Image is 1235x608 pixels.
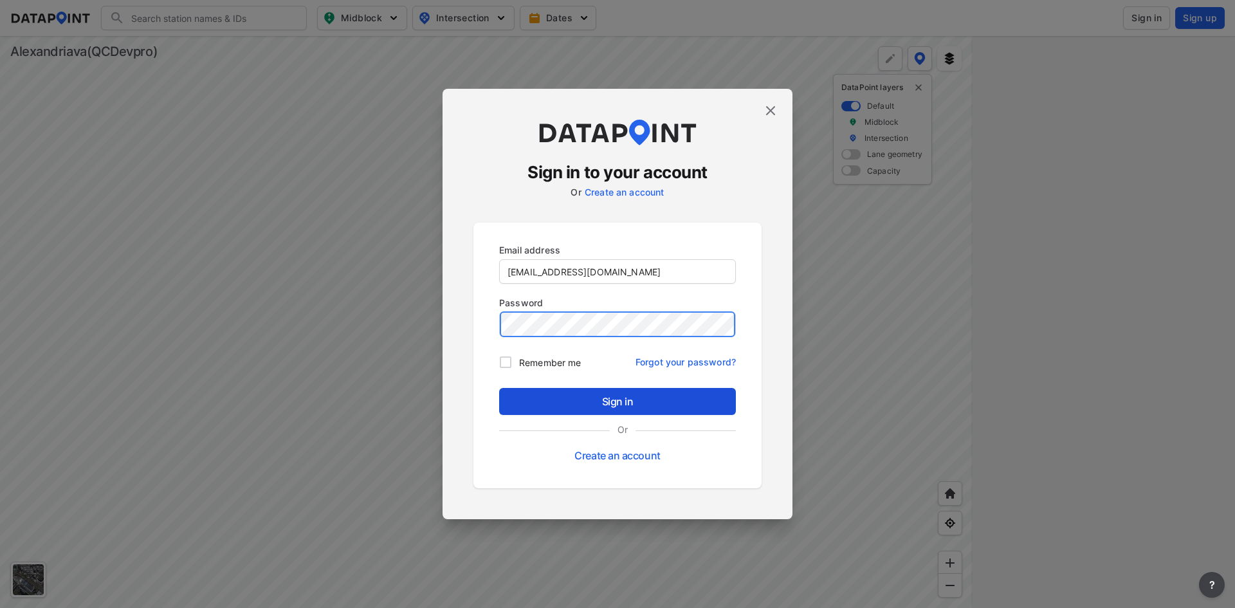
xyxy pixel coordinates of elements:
span: ? [1207,577,1217,593]
span: Remember me [519,356,581,369]
p: Email address [499,243,736,257]
img: dataPointLogo.9353c09d.svg [537,120,698,145]
input: you@example.com [500,260,735,283]
a: Create an account [585,187,664,198]
label: Or [610,423,636,436]
img: close.efbf2170.svg [763,103,778,118]
h3: Sign in to your account [473,161,762,184]
a: Forgot your password? [636,349,736,369]
p: Password [499,296,736,309]
button: more [1199,572,1225,598]
button: Sign in [499,388,736,415]
a: Create an account [574,449,660,462]
label: Or [571,187,581,198]
span: Sign in [509,394,726,409]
